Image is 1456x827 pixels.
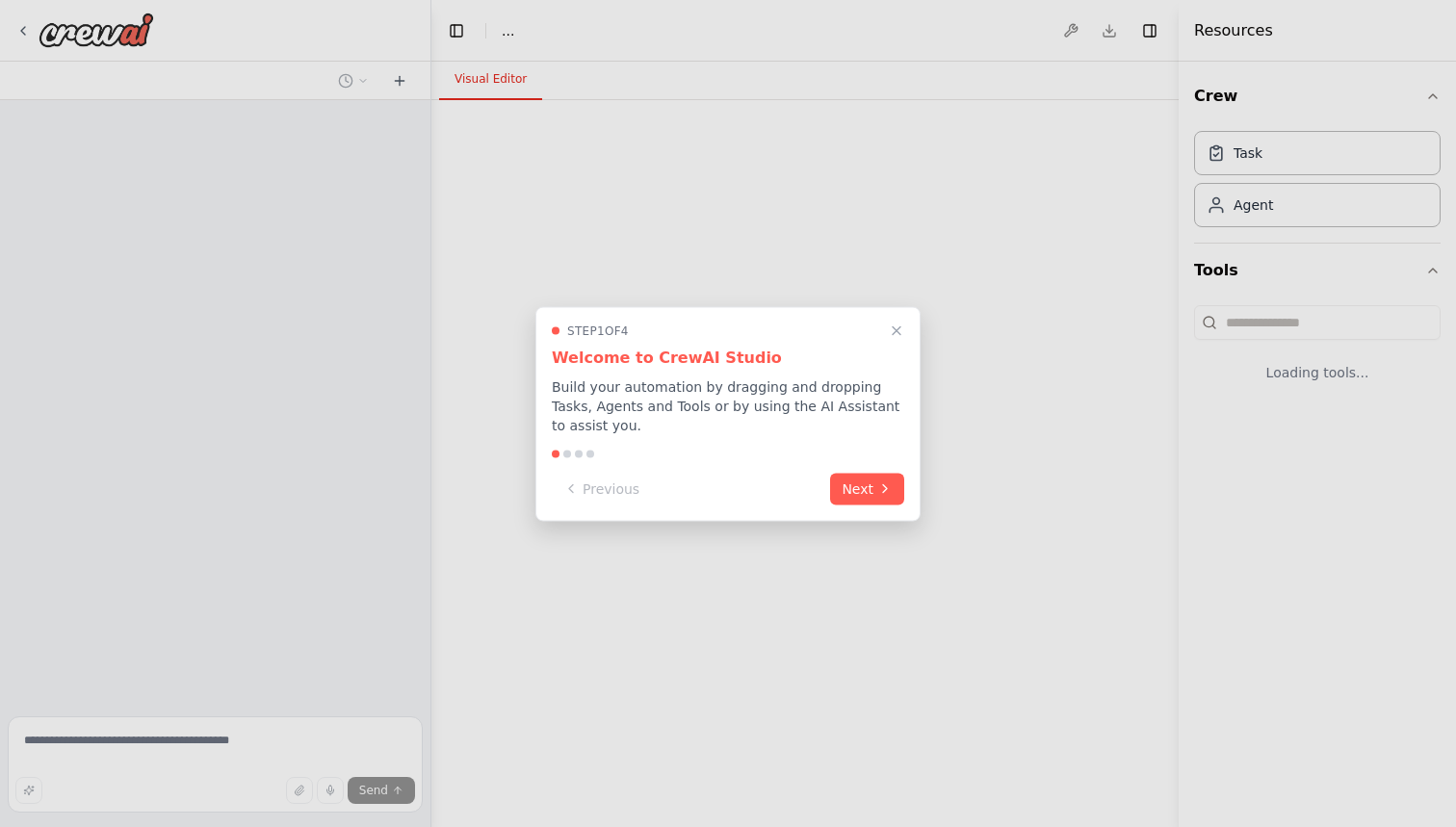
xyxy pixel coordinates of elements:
button: Previous [552,473,651,504]
h3: Welcome to CrewAI Studio [552,346,904,369]
button: Next [830,473,904,504]
button: Hide left sidebar [443,17,470,44]
span: Step 1 of 4 [567,323,629,338]
button: Close walkthrough [885,319,908,342]
p: Build your automation by dragging and dropping Tasks, Agents and Tools or by using the AI Assista... [552,376,904,434]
